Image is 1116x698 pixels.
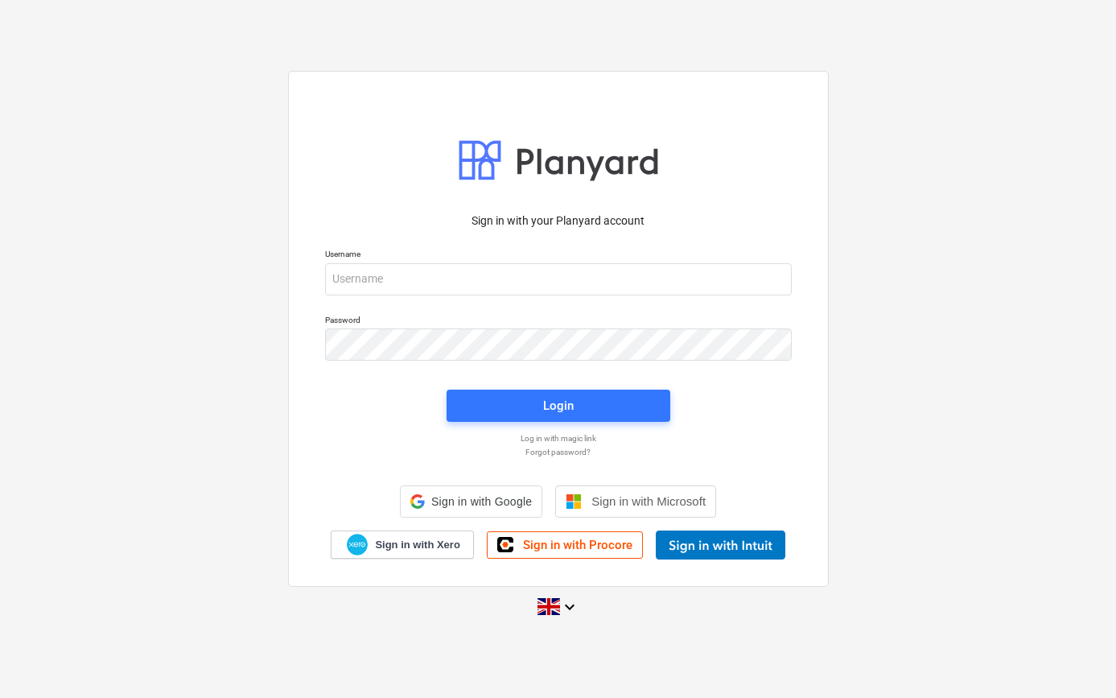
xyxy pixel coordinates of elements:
[317,447,800,457] a: Forgot password?
[560,597,579,617] i: keyboard_arrow_down
[591,494,706,508] span: Sign in with Microsoft
[566,494,582,510] img: Microsoft logo
[347,534,368,556] img: Xero logo
[375,538,459,552] span: Sign in with Xero
[317,433,800,444] a: Log in with magic link
[400,485,542,518] div: Sign in with Google
[487,531,643,559] a: Sign in with Procore
[331,531,474,559] a: Sign in with Xero
[325,213,792,229] p: Sign in with your Planyard account
[325,263,792,295] input: Username
[543,395,574,416] div: Login
[325,315,792,328] p: Password
[523,538,632,552] span: Sign in with Procore
[431,495,532,508] span: Sign in with Google
[325,249,792,262] p: Username
[447,390,670,422] button: Login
